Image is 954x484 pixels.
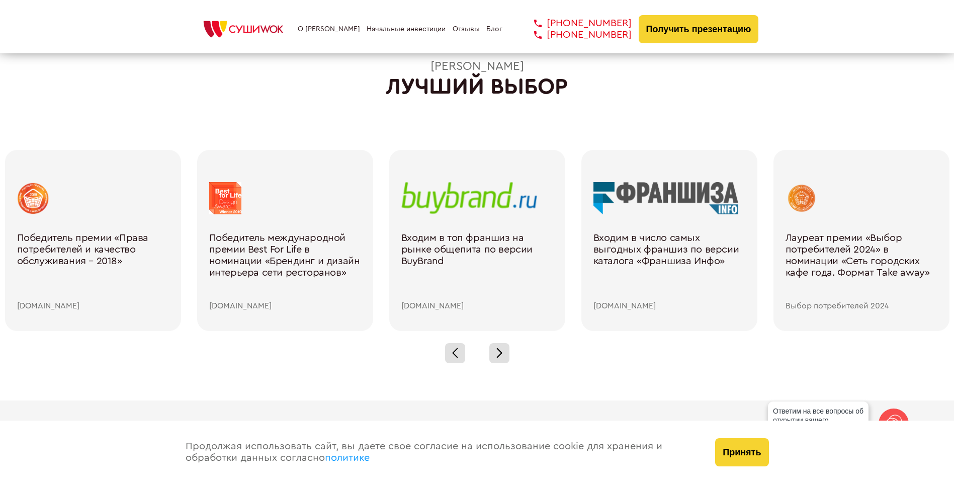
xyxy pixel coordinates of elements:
a: Входим в число самых выгодных франшиз по версии каталога «Франшиза Инфо» [DOMAIN_NAME] [593,182,745,311]
img: СУШИWOK [196,18,291,40]
div: [DOMAIN_NAME] [17,301,169,310]
div: Ответим на все вопросы об открытии вашего [PERSON_NAME]! [768,401,869,439]
div: Входим в число самых выгодных франшиз по версии каталога «Франшиза Инфо» [593,232,745,302]
a: [PHONE_NUMBER] [519,29,632,41]
div: Продолжая использовать сайт, вы даете свое согласие на использование cookie для хранения и обрабо... [176,421,706,484]
button: Принять [715,438,768,466]
div: Выбор потребителей 2024 [786,301,937,310]
div: Входим в топ франшиз на рынке общепита по версии BuyBrand [401,232,553,302]
a: [PHONE_NUMBER] [519,18,632,29]
div: [DOMAIN_NAME] [209,301,361,310]
div: [DOMAIN_NAME] [401,301,553,310]
a: О [PERSON_NAME] [298,25,360,33]
div: Лауреат премии «Выбор потребителей 2024» в номинации «Сеть городских кафе года. Формат Take away» [786,232,937,302]
a: Отзывы [453,25,480,33]
div: [DOMAIN_NAME] [593,301,745,310]
a: политике [325,453,370,463]
button: Получить презентацию [639,15,759,43]
div: Победитель международной премии Best For Life в номинации «Брендинг и дизайн интерьера сети ресто... [209,232,361,302]
div: Победитель премии «Права потребителей и качество обслуживания – 2018» [17,232,169,302]
a: Блог [486,25,502,33]
a: Начальные инвестиции [367,25,446,33]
